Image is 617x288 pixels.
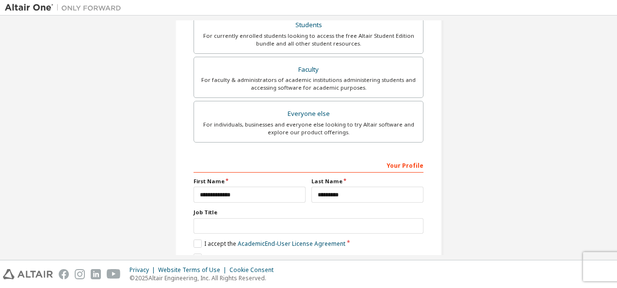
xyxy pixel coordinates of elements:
div: Students [200,18,417,32]
div: For currently enrolled students looking to access the free Altair Student Edition bundle and all ... [200,32,417,48]
img: linkedin.svg [91,269,101,279]
img: youtube.svg [107,269,121,279]
img: altair_logo.svg [3,269,53,279]
div: Your Profile [194,157,423,173]
img: instagram.svg [75,269,85,279]
img: Altair One [5,3,126,13]
div: Everyone else [200,107,417,121]
div: Cookie Consent [229,266,279,274]
img: facebook.svg [59,269,69,279]
label: First Name [194,177,306,185]
a: Academic End-User License Agreement [238,240,345,248]
label: I would like to receive marketing emails from Altair [194,254,344,262]
div: For faculty & administrators of academic institutions administering students and accessing softwa... [200,76,417,92]
label: Job Title [194,208,423,216]
label: I accept the [194,240,345,248]
div: Privacy [130,266,158,274]
p: © 2025 Altair Engineering, Inc. All Rights Reserved. [130,274,279,282]
div: Website Terms of Use [158,266,229,274]
div: For individuals, businesses and everyone else looking to try Altair software and explore our prod... [200,121,417,136]
div: Faculty [200,63,417,77]
label: Last Name [311,177,423,185]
